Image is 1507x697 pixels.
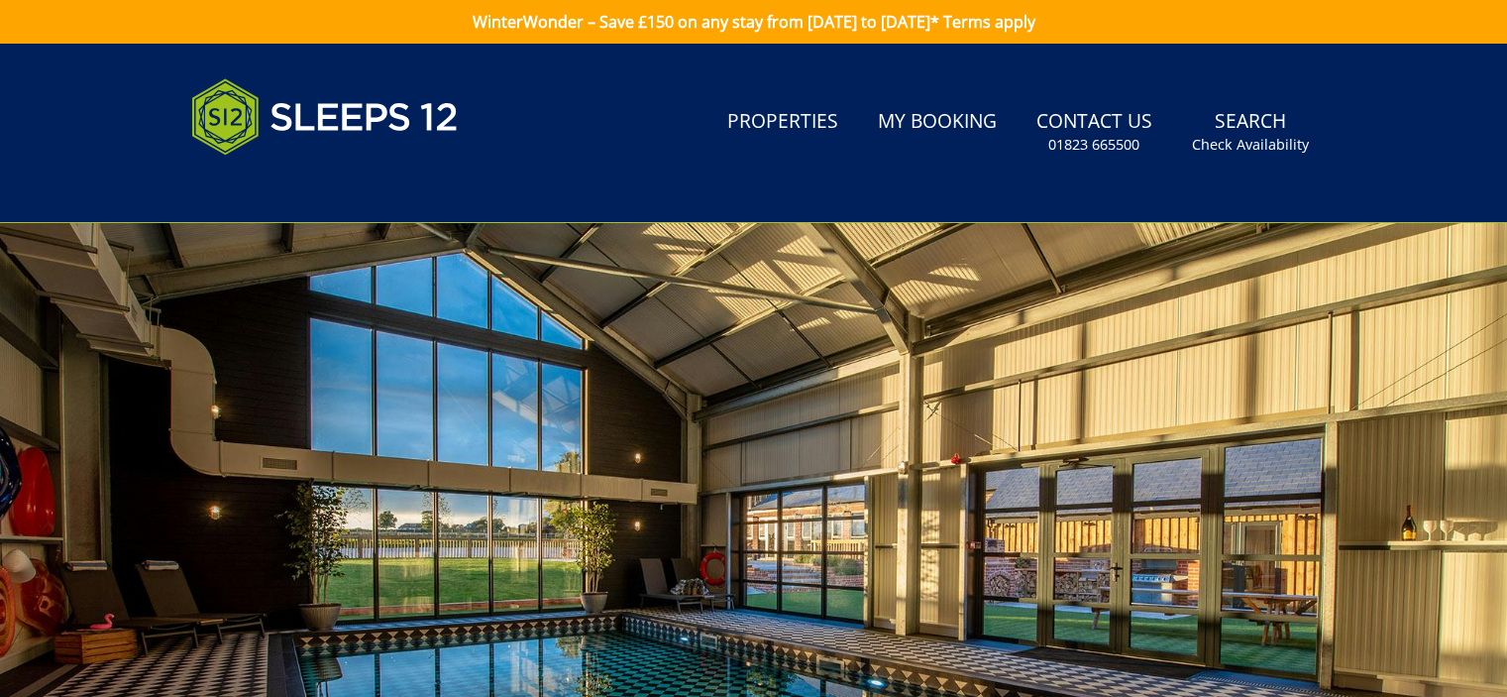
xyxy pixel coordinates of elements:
[1184,100,1317,165] a: SearchCheck Availability
[1048,135,1139,155] small: 01823 665500
[719,100,846,145] a: Properties
[191,67,459,167] img: Sleeps 12
[181,178,389,195] iframe: Customer reviews powered by Trustpilot
[1028,100,1160,165] a: Contact Us01823 665500
[870,100,1005,145] a: My Booking
[1192,135,1309,155] small: Check Availability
